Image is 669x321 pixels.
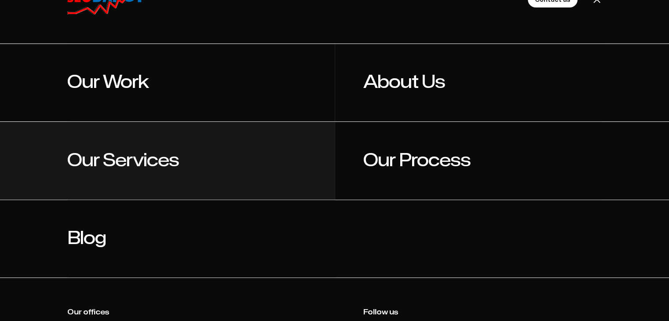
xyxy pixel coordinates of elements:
h2: Follow us [363,306,602,318]
a: Our Services [67,122,335,200]
h2: Our offices [67,306,335,318]
a: Our Work [67,44,335,121]
a: Our Process [335,122,602,200]
a: About Us [335,44,602,121]
a: Blog [67,200,335,277]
